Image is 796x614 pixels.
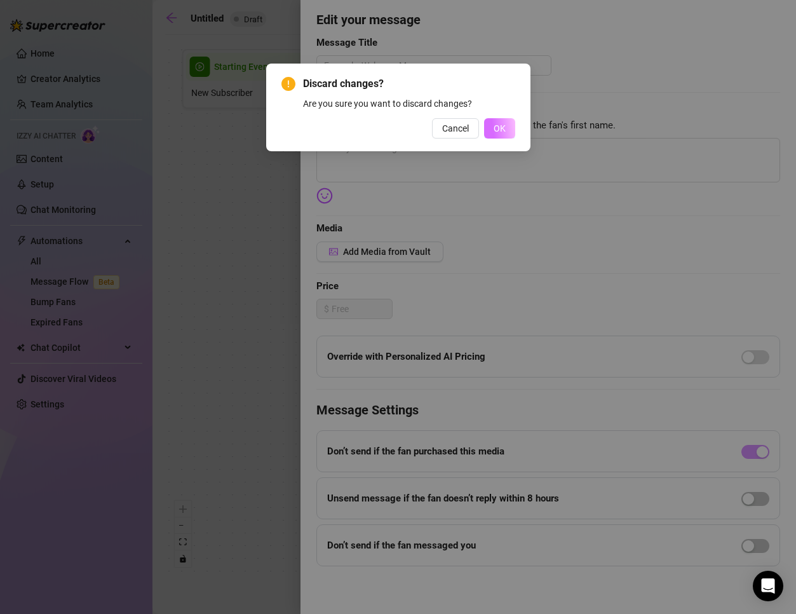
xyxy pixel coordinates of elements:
div: Open Intercom Messenger [753,571,783,601]
span: exclamation-circle [281,77,295,91]
div: Are you sure you want to discard changes? [303,97,515,111]
button: OK [484,118,515,139]
span: Cancel [442,123,469,133]
span: Discard changes? [303,76,515,92]
button: Cancel [432,118,479,139]
span: OK [494,123,506,133]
